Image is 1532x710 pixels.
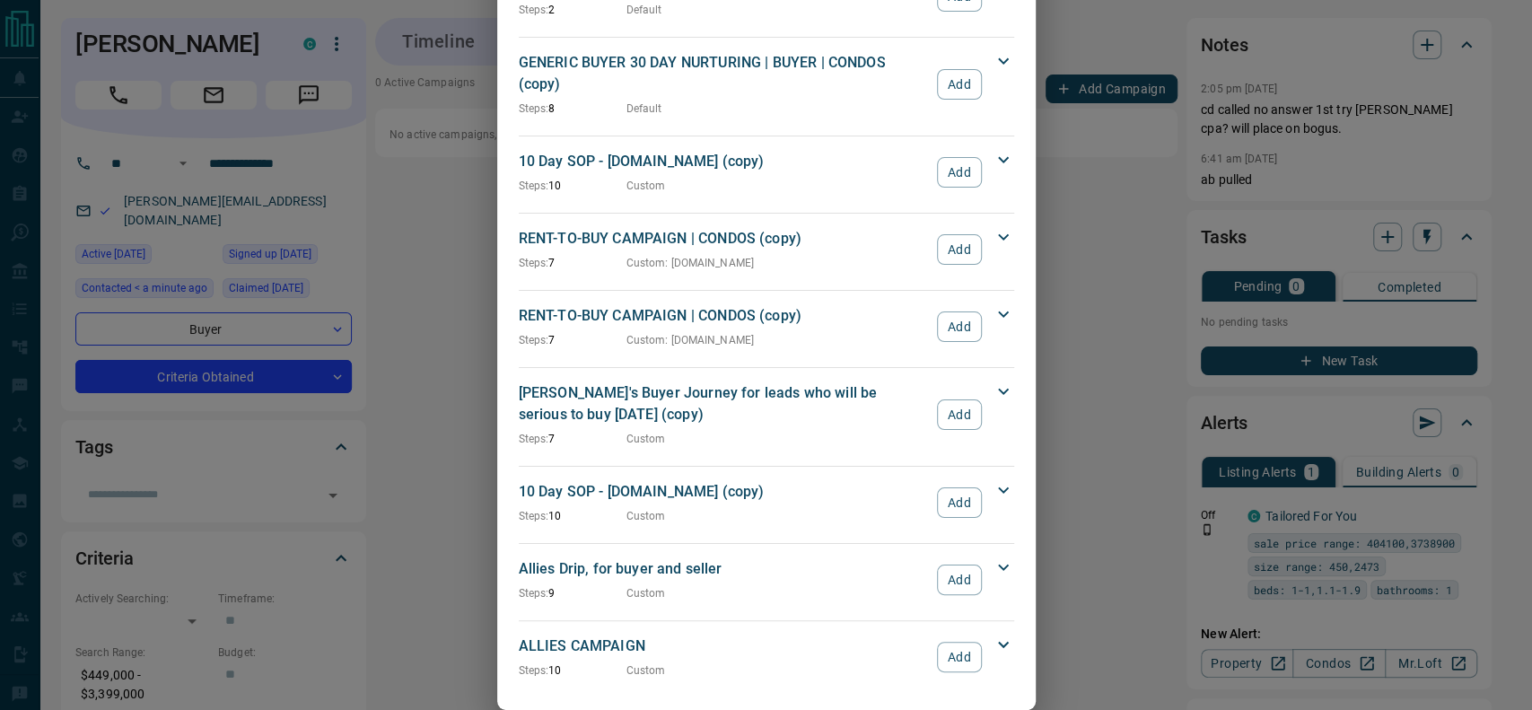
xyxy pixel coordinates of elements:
button: Add [937,565,981,595]
p: RENT-TO-BUY CAMPAIGN | CONDOS (copy) [519,305,929,327]
p: Allies Drip, for buyer and seller [519,558,929,580]
span: Steps: [519,180,549,192]
span: Steps: [519,664,549,677]
div: RENT-TO-BUY CAMPAIGN | CONDOS (copy)Steps:7Custom: [DOMAIN_NAME]Add [519,224,1014,275]
p: Default [626,101,662,117]
button: Add [937,487,981,518]
p: Custom [626,585,666,601]
p: Custom : [DOMAIN_NAME] [626,332,754,348]
button: Add [937,234,981,265]
span: Steps: [519,587,549,600]
p: 7 [519,332,626,348]
p: GENERIC BUYER 30 DAY NURTURING | BUYER | CONDOS (copy) [519,52,929,95]
button: Add [937,399,981,430]
p: 8 [519,101,626,117]
div: Allies Drip, for buyer and sellerSteps:9CustomAdd [519,555,1014,605]
p: 10 [519,662,626,679]
span: Steps: [519,433,549,445]
span: Steps: [519,510,549,522]
button: Add [937,69,981,100]
p: Custom [626,431,666,447]
span: Steps: [519,4,549,16]
span: Steps: [519,102,549,115]
div: GENERIC BUYER 30 DAY NURTURING | BUYER | CONDOS (copy)Steps:8DefaultAdd [519,48,1014,120]
button: Add [937,157,981,188]
div: RENT-TO-BUY CAMPAIGN | CONDOS (copy)Steps:7Custom: [DOMAIN_NAME]Add [519,302,1014,352]
p: Default [626,2,662,18]
p: ALLIES CAMPAIGN [519,635,929,657]
p: RENT-TO-BUY CAMPAIGN | CONDOS (copy) [519,228,929,250]
div: 10 Day SOP - [DOMAIN_NAME] (copy)Steps:10CustomAdd [519,478,1014,528]
p: 10 Day SOP - [DOMAIN_NAME] (copy) [519,481,929,503]
div: 10 Day SOP - [DOMAIN_NAME] (copy)Steps:10CustomAdd [519,147,1014,197]
p: 10 [519,178,626,194]
div: ALLIES CAMPAIGNSteps:10CustomAdd [519,632,1014,682]
p: 7 [519,255,626,271]
p: 2 [519,2,626,18]
p: 7 [519,431,626,447]
button: Add [937,311,981,342]
p: 10 [519,508,626,524]
p: 10 Day SOP - [DOMAIN_NAME] (copy) [519,151,929,172]
span: Steps: [519,257,549,269]
p: Custom : [DOMAIN_NAME] [626,255,754,271]
p: Custom [626,662,666,679]
p: 9 [519,585,626,601]
p: Custom [626,178,666,194]
span: Steps: [519,334,549,346]
div: [PERSON_NAME]'s Buyer Journey for leads who will be serious to buy [DATE] (copy)Steps:7CustomAdd [519,379,1014,451]
p: [PERSON_NAME]'s Buyer Journey for leads who will be serious to buy [DATE] (copy) [519,382,929,425]
button: Add [937,642,981,672]
p: Custom [626,508,666,524]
